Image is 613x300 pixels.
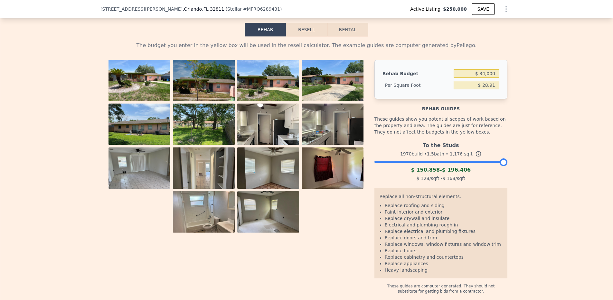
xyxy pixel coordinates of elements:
span: , FL 32811 [202,6,224,12]
span: [STREET_ADDRESS][PERSON_NAME] [100,6,183,12]
div: 1970 build • 1.5 bath • sqft [374,149,507,158]
img: Property Photo 2 [173,60,235,101]
span: 1,176 [450,151,463,156]
span: , Orlando [183,6,224,12]
button: Rehab [245,23,286,36]
img: Property Photo 11 [237,147,299,194]
li: Replace doors and trim [385,235,502,241]
div: ( ) [225,6,282,12]
img: Property Photo 9 [108,147,170,194]
button: Rental [327,23,368,36]
li: Electrical and plumbing rough in [385,222,502,228]
li: Replace roofing and siding [385,202,502,209]
img: Property Photo 4 [302,60,363,106]
span: $ 168 [442,176,455,181]
span: $250,000 [443,6,467,12]
div: These guides show you potential scopes of work based on the property and area. The guides are jus... [374,112,507,139]
div: Rehab guides [374,99,507,112]
button: SAVE [472,3,495,15]
img: Property Photo 12 [302,147,363,194]
span: $ 128 [416,176,429,181]
div: Rehab Budget [382,68,451,79]
li: Replace windows, window fixtures and window trim [385,241,502,247]
div: These guides are computer generated. They should not substitute for getting bids from a contractor. [374,278,507,294]
img: Property Photo 6 [173,104,235,150]
button: Resell [286,23,327,36]
img: Property Photo 7 [237,104,299,150]
img: Property Photo 5 [108,104,170,150]
div: The budget you enter in the yellow box will be used in the resell calculator. The example guides ... [106,42,507,49]
li: Paint interior and exterior [385,209,502,215]
li: Replace drywall and insulate [385,215,502,222]
div: /sqft - /sqft [374,174,507,183]
span: # MFRO6289431 [243,6,280,12]
div: Replace all non-structural elements. [380,193,502,202]
span: $ 150,858 [411,167,440,173]
img: Property Photo 14 [237,191,299,238]
li: Replace electrical and plumbing fixtures [385,228,502,235]
span: Active Listing [410,6,443,12]
img: Property Photo 13 [173,191,235,238]
li: Replace floors [385,247,502,254]
span: Stellar [227,6,242,12]
li: Replace cabinetry and countertops [385,254,502,260]
div: Per Square Foot [382,79,451,91]
div: - [374,166,507,174]
img: Property Photo 1 [108,60,170,106]
li: Heavy landscaping [385,267,502,273]
span: $ 196,406 [442,167,471,173]
button: Show Options [500,3,513,15]
img: Property Photo 10 [173,147,235,194]
div: To the Studs [374,139,507,149]
li: Replace appliances [385,260,502,267]
img: Property Photo 3 [237,60,299,106]
img: Property Photo 8 [302,104,363,150]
